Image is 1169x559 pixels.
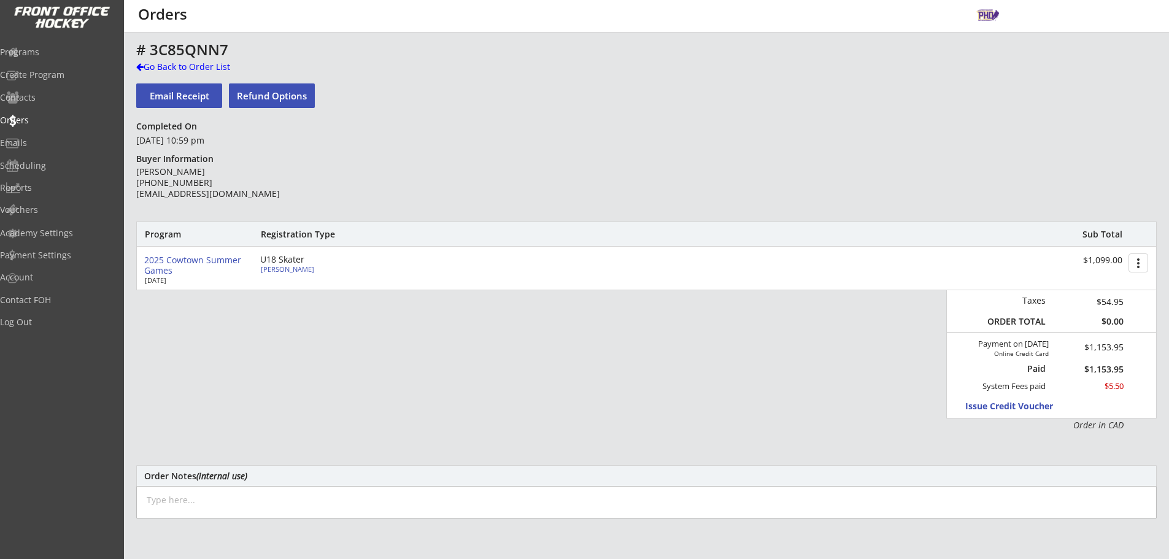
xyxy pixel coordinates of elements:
div: 2025 Cowtown Summer Games [144,255,250,276]
div: [DATE] [145,277,243,283]
div: [PERSON_NAME] [PHONE_NUMBER] [EMAIL_ADDRESS][DOMAIN_NAME] [136,166,314,200]
div: Completed On [136,121,203,132]
div: $1,153.95 [1054,365,1124,374]
div: $1,153.95 [1065,343,1124,352]
button: more_vert [1128,253,1148,272]
div: $5.50 [1054,381,1124,391]
div: Program [145,229,211,240]
div: $1,099.00 [1046,255,1122,266]
div: # 3C85QNN7 [136,42,724,57]
div: Taxes [982,295,1046,306]
button: Email Receipt [136,83,222,108]
div: [PERSON_NAME] [261,266,398,272]
div: System Fees paid [971,381,1046,391]
div: $0.00 [1054,316,1124,327]
div: ORDER TOTAL [982,316,1046,327]
div: [DATE] 10:59 pm [136,134,314,147]
div: Online Credit Card [979,350,1049,357]
div: Buyer Information [136,153,219,164]
button: Refund Options [229,83,315,108]
div: Payment on [DATE] [951,339,1049,349]
div: Go Back to Order List [136,61,263,73]
em: (internal use) [196,470,247,482]
div: Paid [989,363,1046,374]
div: $54.95 [1054,295,1124,308]
button: Issue Credit Voucher [965,398,1079,415]
div: Order Notes [144,471,1149,480]
div: Order in CAD [982,419,1124,431]
div: Registration Type [261,229,401,240]
div: U18 Skater [260,255,401,264]
div: Sub Total [1069,229,1122,240]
